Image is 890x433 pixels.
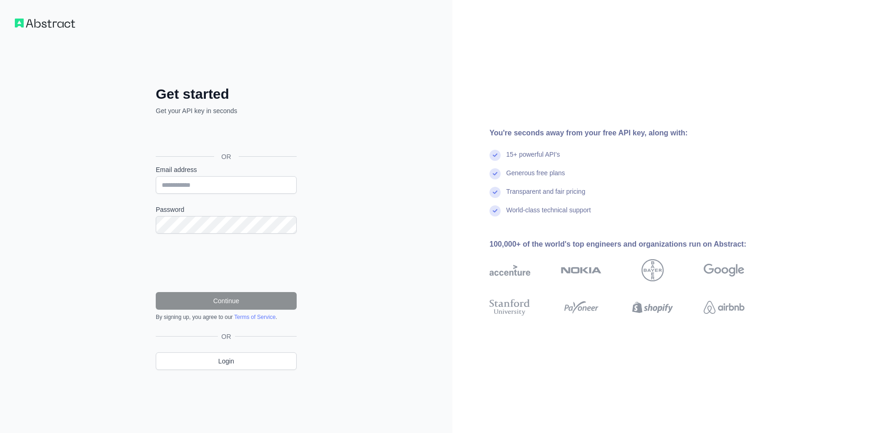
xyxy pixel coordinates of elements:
iframe: reCAPTCHA [156,245,297,281]
img: accenture [489,259,530,281]
span: OR [214,152,239,161]
span: OR [218,332,235,341]
div: 100,000+ of the world's top engineers and organizations run on Abstract: [489,239,774,250]
img: check mark [489,205,501,216]
img: stanford university [489,297,530,318]
img: google [704,259,744,281]
div: By signing up, you agree to our . [156,313,297,321]
a: Terms of Service [234,314,275,320]
div: World-class technical support [506,205,591,224]
img: payoneer [561,297,602,318]
img: airbnb [704,297,744,318]
img: Workflow [15,19,75,28]
div: 15+ powerful API's [506,150,560,168]
div: You're seconds away from your free API key, along with: [489,127,774,139]
div: Transparent and fair pricing [506,187,585,205]
iframe: Pulsante Accedi con Google [151,126,299,146]
img: check mark [489,150,501,161]
img: nokia [561,259,602,281]
label: Password [156,205,297,214]
img: bayer [642,259,664,281]
button: Continue [156,292,297,310]
img: shopify [632,297,673,318]
img: check mark [489,187,501,198]
p: Get your API key in seconds [156,106,297,115]
h2: Get started [156,86,297,102]
a: Login [156,352,297,370]
img: check mark [489,168,501,179]
div: Generous free plans [506,168,565,187]
label: Email address [156,165,297,174]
